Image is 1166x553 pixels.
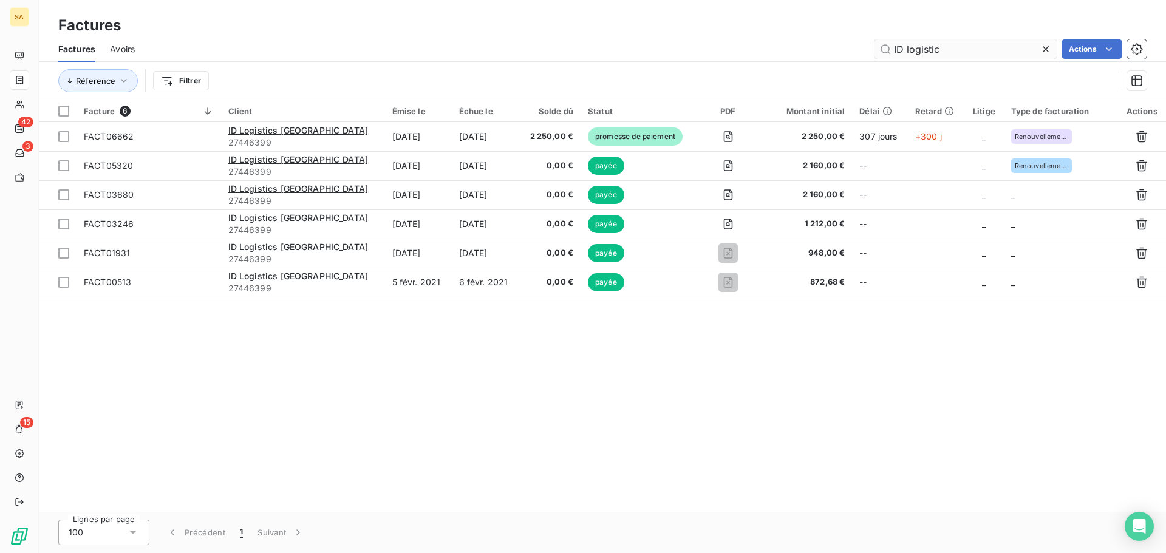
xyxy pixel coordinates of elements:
div: Client [228,106,378,116]
span: 15 [20,417,33,428]
span: _ [1011,219,1015,229]
span: 0,00 € [527,189,573,201]
div: Solde dû [527,106,573,116]
td: [DATE] [452,209,519,239]
div: Délai [859,106,901,116]
span: 2 160,00 € [766,160,845,172]
div: Open Intercom Messenger [1125,512,1154,541]
button: Actions [1062,39,1122,59]
span: _ [982,277,986,287]
span: payée [588,244,624,262]
div: Litige [972,106,997,116]
div: Émise le [392,106,445,116]
td: [DATE] [452,122,519,151]
span: 1 212,00 € [766,218,845,230]
td: 5 févr. 2021 [385,268,452,297]
span: FACT06662 [84,131,134,141]
input: Rechercher [874,39,1057,59]
span: 27446399 [228,224,378,236]
span: Renouvellement 2024 [1015,162,1068,169]
span: 1 [240,526,243,538]
span: 3 [22,141,33,152]
button: 1 [233,520,250,545]
span: payée [588,215,624,233]
span: 0,00 € [527,276,573,288]
span: Facture [84,106,115,116]
div: Montant initial [766,106,845,116]
td: [DATE] [452,151,519,180]
td: [DATE] [385,122,452,151]
span: _ [982,131,986,141]
td: [DATE] [385,180,452,209]
span: payée [588,273,624,291]
div: PDF [704,106,752,116]
span: ID Logistics [GEOGRAPHIC_DATA] [228,242,369,252]
span: ID Logistics [GEOGRAPHIC_DATA] [228,125,369,135]
td: [DATE] [385,151,452,180]
div: Statut [588,106,689,116]
div: SA [10,7,29,27]
span: 0,00 € [527,160,573,172]
h3: Factures [58,15,121,36]
td: -- [852,209,908,239]
span: ID Logistics [GEOGRAPHIC_DATA] [228,154,369,165]
div: Type de facturation [1011,106,1111,116]
span: 27446399 [228,195,378,207]
span: 27446399 [228,166,378,178]
span: 948,00 € [766,247,845,259]
td: -- [852,268,908,297]
span: 27446399 [228,253,378,265]
td: -- [852,180,908,209]
div: Échue le [459,106,512,116]
img: Logo LeanPay [10,526,29,546]
span: FACT00513 [84,277,131,287]
span: FACT05320 [84,160,133,171]
span: promesse de paiement [588,127,683,146]
span: 2 250,00 € [766,131,845,143]
span: _ [1011,277,1015,287]
td: [DATE] [452,239,519,268]
span: 2 250,00 € [527,131,573,143]
span: 0,00 € [527,247,573,259]
span: ID Logistics [GEOGRAPHIC_DATA] [228,183,369,194]
span: FACT03246 [84,219,134,229]
span: _ [1011,189,1015,200]
span: payée [588,157,624,175]
td: 6 févr. 2021 [452,268,519,297]
td: -- [852,151,908,180]
span: 0,00 € [527,218,573,230]
span: 27446399 [228,137,378,149]
span: _ [982,248,986,258]
span: Avoirs [110,43,135,55]
span: 2 160,00 € [766,189,845,201]
td: [DATE] [385,239,452,268]
span: Réference [76,76,115,86]
span: _ [1011,248,1015,258]
span: 872,68 € [766,276,845,288]
span: Renouvellement 2025 [1015,133,1068,140]
span: _ [982,160,986,171]
td: [DATE] [452,180,519,209]
button: Filtrer [153,71,209,90]
td: 307 jours [852,122,908,151]
span: _ [982,189,986,200]
span: ID Logistics [GEOGRAPHIC_DATA] [228,212,369,223]
td: [DATE] [385,209,452,239]
span: ID Logistics [GEOGRAPHIC_DATA] [228,271,369,281]
span: 27446399 [228,282,378,294]
span: 42 [18,117,33,127]
div: Actions [1125,106,1159,116]
span: 6 [120,106,131,117]
td: -- [852,239,908,268]
span: payée [588,186,624,204]
button: Réference [58,69,138,92]
span: FACT03680 [84,189,134,200]
span: FACT01931 [84,248,130,258]
span: Factures [58,43,95,55]
span: 100 [69,526,83,538]
button: Suivant [250,520,312,545]
span: +300 j [915,131,942,141]
button: Précédent [159,520,233,545]
div: Retard [915,106,957,116]
span: _ [982,219,986,229]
